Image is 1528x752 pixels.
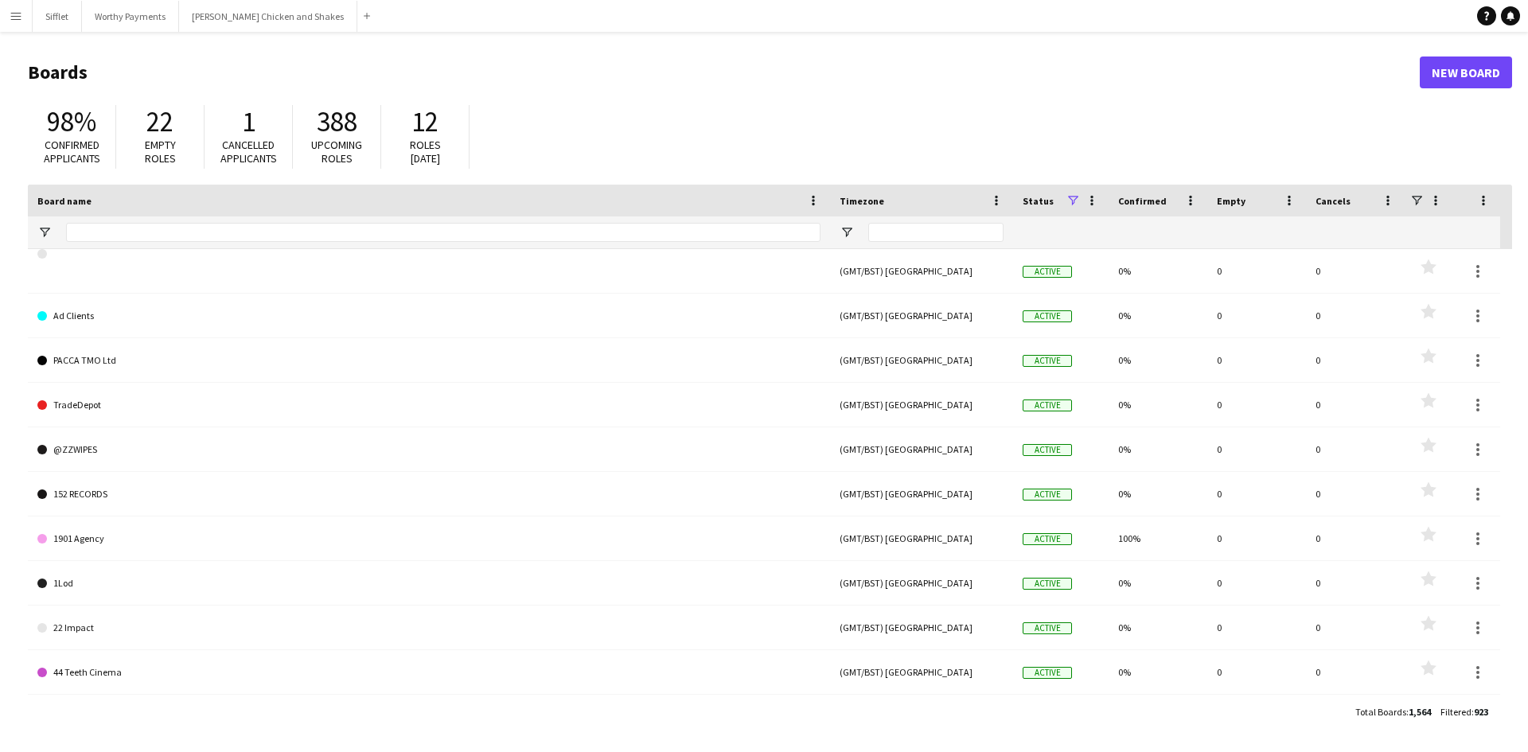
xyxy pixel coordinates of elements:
[37,383,821,427] a: TradeDepot
[1207,516,1306,560] div: 0
[1306,294,1405,337] div: 0
[830,427,1013,471] div: (GMT/BST) [GEOGRAPHIC_DATA]
[1355,706,1406,718] span: Total Boards
[830,561,1013,605] div: (GMT/BST) [GEOGRAPHIC_DATA]
[1109,294,1207,337] div: 0%
[1109,606,1207,649] div: 0%
[37,606,821,650] a: 22 Impact
[830,338,1013,382] div: (GMT/BST) [GEOGRAPHIC_DATA]
[1306,695,1405,738] div: 0
[311,138,362,166] span: Upcoming roles
[1109,383,1207,427] div: 0%
[1207,472,1306,516] div: 0
[1355,696,1431,727] div: :
[242,104,255,139] span: 1
[146,104,173,139] span: 22
[145,138,176,166] span: Empty roles
[410,138,441,166] span: Roles [DATE]
[1207,294,1306,337] div: 0
[317,104,357,139] span: 388
[1316,195,1351,207] span: Cancels
[830,650,1013,694] div: (GMT/BST) [GEOGRAPHIC_DATA]
[1023,399,1072,411] span: Active
[1109,561,1207,605] div: 0%
[411,104,439,139] span: 12
[1306,383,1405,427] div: 0
[830,516,1013,560] div: (GMT/BST) [GEOGRAPHIC_DATA]
[1023,667,1072,679] span: Active
[28,60,1420,84] h1: Boards
[840,195,884,207] span: Timezone
[1306,249,1405,293] div: 0
[1440,706,1471,718] span: Filtered
[37,650,821,695] a: 44 Teeth Cinema
[840,225,854,240] button: Open Filter Menu
[1306,606,1405,649] div: 0
[37,695,821,739] a: A & A
[1306,561,1405,605] div: 0
[37,195,92,207] span: Board name
[830,249,1013,293] div: (GMT/BST) [GEOGRAPHIC_DATA]
[830,294,1013,337] div: (GMT/BST) [GEOGRAPHIC_DATA]
[37,472,821,516] a: 152 RECORDS
[1207,650,1306,694] div: 0
[1109,516,1207,560] div: 100%
[1207,561,1306,605] div: 0
[1023,444,1072,456] span: Active
[1306,427,1405,471] div: 0
[830,383,1013,427] div: (GMT/BST) [GEOGRAPHIC_DATA]
[1440,696,1488,727] div: :
[82,1,179,32] button: Worthy Payments
[1474,706,1488,718] span: 923
[179,1,357,32] button: [PERSON_NAME] Chicken and Shakes
[66,223,821,242] input: Board name Filter Input
[1023,195,1054,207] span: Status
[830,695,1013,738] div: (GMT/BST) [GEOGRAPHIC_DATA]
[37,427,821,472] a: @ZZWIPES
[1023,489,1072,501] span: Active
[1306,516,1405,560] div: 0
[1207,606,1306,649] div: 0
[37,516,821,561] a: 1901 Agency
[1109,338,1207,382] div: 0%
[1023,310,1072,322] span: Active
[1420,56,1512,88] a: New Board
[1207,383,1306,427] div: 0
[1023,578,1072,590] span: Active
[37,225,52,240] button: Open Filter Menu
[1207,338,1306,382] div: 0
[37,338,821,383] a: PACCA TMO Ltd
[868,223,1004,242] input: Timezone Filter Input
[1118,195,1167,207] span: Confirmed
[1306,650,1405,694] div: 0
[33,1,82,32] button: Sifflet
[1207,249,1306,293] div: 0
[1306,338,1405,382] div: 0
[1023,355,1072,367] span: Active
[1023,266,1072,278] span: Active
[1207,427,1306,471] div: 0
[1109,695,1207,738] div: 0%
[1023,622,1072,634] span: Active
[1109,472,1207,516] div: 0%
[1023,533,1072,545] span: Active
[1109,427,1207,471] div: 0%
[1409,706,1431,718] span: 1,564
[1109,650,1207,694] div: 0%
[1109,249,1207,293] div: 0%
[37,561,821,606] a: 1Lod
[1306,472,1405,516] div: 0
[37,294,821,338] a: Ad Clients
[830,472,1013,516] div: (GMT/BST) [GEOGRAPHIC_DATA]
[47,104,96,139] span: 98%
[830,606,1013,649] div: (GMT/BST) [GEOGRAPHIC_DATA]
[1217,195,1245,207] span: Empty
[220,138,277,166] span: Cancelled applicants
[1207,695,1306,738] div: 0
[44,138,100,166] span: Confirmed applicants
